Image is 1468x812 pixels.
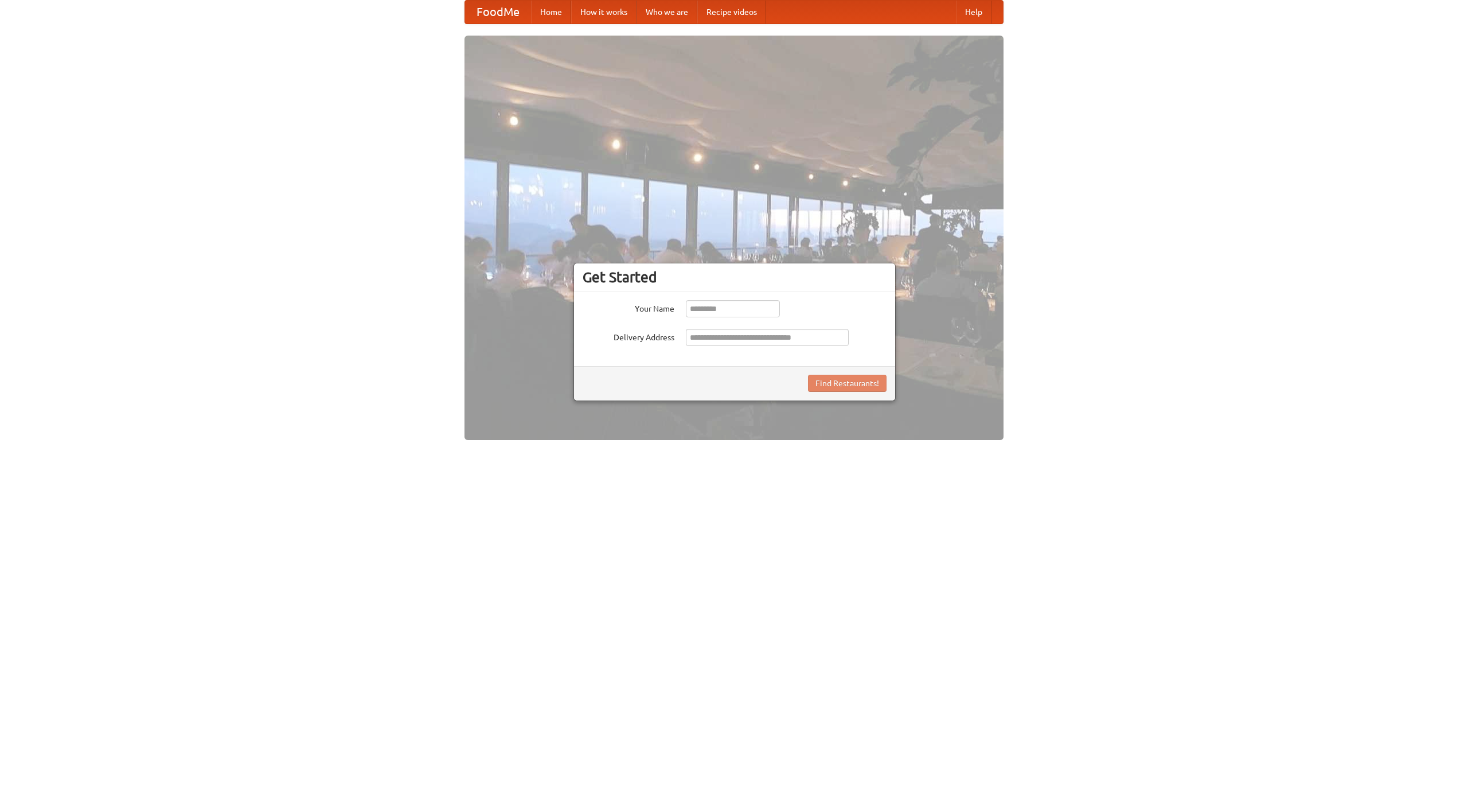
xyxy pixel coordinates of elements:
h3: Get Started [583,269,887,286]
a: Help [956,1,991,24]
a: How it works [571,1,637,24]
a: Recipe videos [697,1,766,24]
button: Find Restaurants! [808,375,887,392]
label: Your Name [583,300,674,314]
a: Who we are [637,1,697,24]
a: Home [531,1,571,24]
a: FoodMe [465,1,531,24]
label: Delivery Address [583,329,674,343]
